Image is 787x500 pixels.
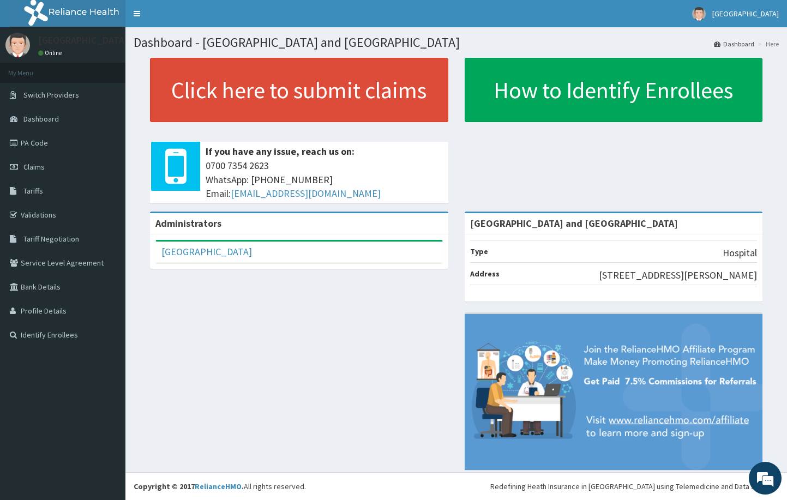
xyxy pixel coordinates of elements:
[5,33,30,57] img: User Image
[723,246,757,260] p: Hospital
[150,58,448,122] a: Click here to submit claims
[155,217,221,230] b: Administrators
[490,481,779,492] div: Redefining Heath Insurance in [GEOGRAPHIC_DATA] using Telemedicine and Data Science!
[599,268,757,282] p: [STREET_ADDRESS][PERSON_NAME]
[712,9,779,19] span: [GEOGRAPHIC_DATA]
[23,186,43,196] span: Tariffs
[206,159,443,201] span: 0700 7354 2623 WhatsApp: [PHONE_NUMBER] Email:
[714,39,754,49] a: Dashboard
[161,245,252,258] a: [GEOGRAPHIC_DATA]
[125,472,787,500] footer: All rights reserved.
[465,58,763,122] a: How to Identify Enrollees
[23,90,79,100] span: Switch Providers
[23,114,59,124] span: Dashboard
[38,35,128,45] p: [GEOGRAPHIC_DATA]
[195,481,242,491] a: RelianceHMO
[755,39,779,49] li: Here
[23,234,79,244] span: Tariff Negotiation
[134,35,779,50] h1: Dashboard - [GEOGRAPHIC_DATA] and [GEOGRAPHIC_DATA]
[470,246,488,256] b: Type
[23,162,45,172] span: Claims
[470,269,500,279] b: Address
[470,217,678,230] strong: [GEOGRAPHIC_DATA] and [GEOGRAPHIC_DATA]
[134,481,244,491] strong: Copyright © 2017 .
[38,49,64,57] a: Online
[465,314,763,470] img: provider-team-banner.png
[692,7,706,21] img: User Image
[206,145,355,158] b: If you have any issue, reach us on:
[231,187,381,200] a: [EMAIL_ADDRESS][DOMAIN_NAME]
